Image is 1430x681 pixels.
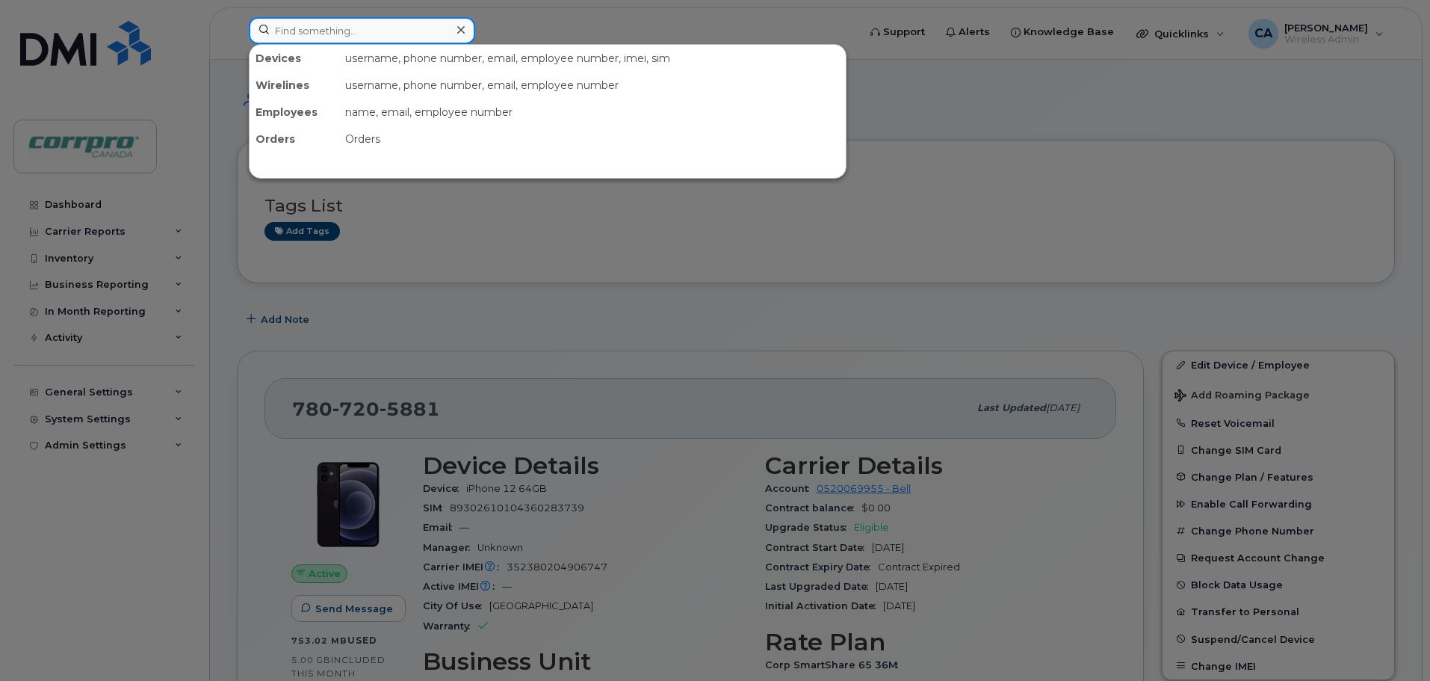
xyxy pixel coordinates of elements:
[250,72,339,99] div: Wirelines
[339,72,846,99] div: username, phone number, email, employee number
[339,126,846,152] div: Orders
[250,126,339,152] div: Orders
[339,45,846,72] div: username, phone number, email, employee number, imei, sim
[250,99,339,126] div: Employees
[339,99,846,126] div: name, email, employee number
[250,45,339,72] div: Devices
